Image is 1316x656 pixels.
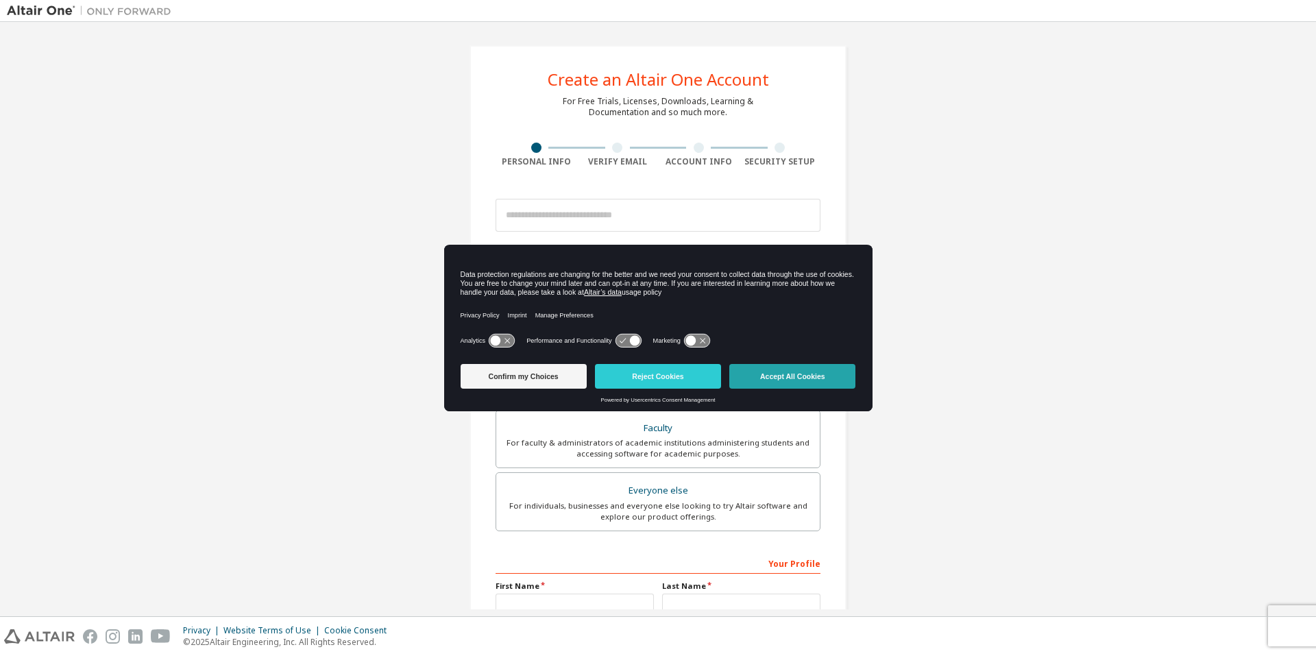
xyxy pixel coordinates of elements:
[496,552,820,574] div: Your Profile
[151,629,171,644] img: youtube.svg
[324,625,395,636] div: Cookie Consent
[128,629,143,644] img: linkedin.svg
[563,96,753,118] div: For Free Trials, Licenses, Downloads, Learning & Documentation and so much more.
[106,629,120,644] img: instagram.svg
[740,156,821,167] div: Security Setup
[504,437,812,459] div: For faculty & administrators of academic institutions administering students and accessing softwa...
[7,4,178,18] img: Altair One
[223,625,324,636] div: Website Terms of Use
[496,581,654,592] label: First Name
[658,156,740,167] div: Account Info
[496,156,577,167] div: Personal Info
[183,636,395,648] p: © 2025 Altair Engineering, Inc. All Rights Reserved.
[504,419,812,438] div: Faculty
[183,625,223,636] div: Privacy
[577,156,659,167] div: Verify Email
[504,481,812,500] div: Everyone else
[4,629,75,644] img: altair_logo.svg
[83,629,97,644] img: facebook.svg
[504,500,812,522] div: For individuals, businesses and everyone else looking to try Altair software and explore our prod...
[548,71,769,88] div: Create an Altair One Account
[662,581,820,592] label: Last Name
